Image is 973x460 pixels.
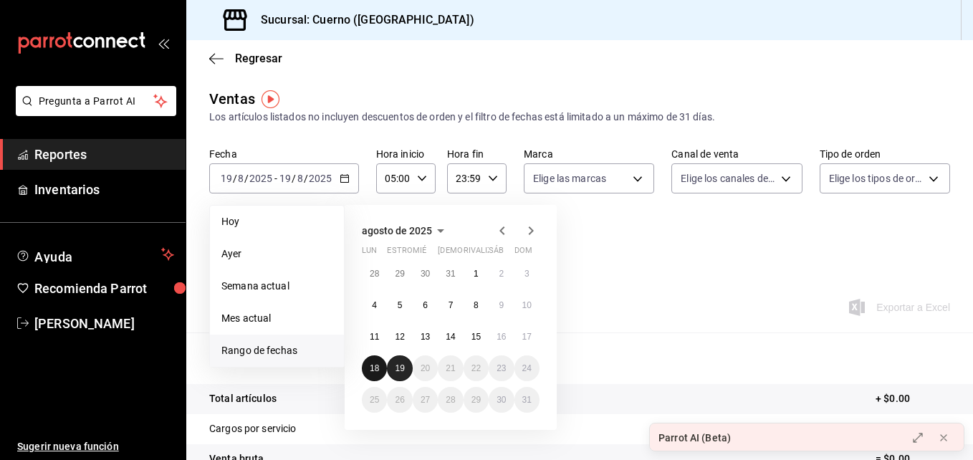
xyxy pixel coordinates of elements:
abbr: 12 de agosto de 2025 [395,332,404,342]
font: Sugerir nueva función [17,441,119,452]
abbr: 1 de agosto de 2025 [474,269,479,279]
abbr: 6 de agosto de 2025 [423,300,428,310]
input: -- [220,173,233,184]
button: 5 de agosto de 2025 [387,292,412,318]
button: 3 de agosto de 2025 [514,261,540,287]
abbr: 22 de agosto de 2025 [471,363,481,373]
abbr: 19 de agosto de 2025 [395,363,404,373]
p: Total artículos [209,391,277,406]
button: 31 de agosto de 2025 [514,387,540,413]
button: 14 de agosto de 2025 [438,324,463,350]
abbr: 3 de agosto de 2025 [524,269,529,279]
input: -- [279,173,292,184]
button: agosto de 2025 [362,222,449,239]
input: -- [237,173,244,184]
a: Pregunta a Parrot AI [10,104,176,119]
button: 26 de agosto de 2025 [387,387,412,413]
abbr: 8 de agosto de 2025 [474,300,479,310]
p: + $0.00 [876,391,950,406]
span: Pregunta a Parrot AI [39,94,154,109]
abbr: 30 de julio de 2025 [421,269,430,279]
abbr: martes [387,246,432,261]
span: Ayer [221,246,332,262]
abbr: 28 de julio de 2025 [370,269,379,279]
span: / [292,173,296,184]
span: Elige las marcas [533,171,606,186]
abbr: domingo [514,246,532,261]
button: 19 de agosto de 2025 [387,355,412,381]
label: Tipo de orden [820,149,950,159]
button: 2 de agosto de 2025 [489,261,514,287]
button: 7 de agosto de 2025 [438,292,463,318]
input: ---- [249,173,273,184]
button: 20 de agosto de 2025 [413,355,438,381]
button: open_drawer_menu [158,37,169,49]
button: 6 de agosto de 2025 [413,292,438,318]
button: 11 de agosto de 2025 [362,324,387,350]
button: 9 de agosto de 2025 [489,292,514,318]
div: Parrot AI (Beta) [658,431,731,446]
abbr: 18 de agosto de 2025 [370,363,379,373]
abbr: 16 de agosto de 2025 [497,332,506,342]
abbr: 4 de agosto de 2025 [372,300,377,310]
abbr: 21 de agosto de 2025 [446,363,455,373]
label: Marca [524,149,654,159]
input: -- [297,173,304,184]
p: Cargos por servicio [209,421,297,436]
button: 16 de agosto de 2025 [489,324,514,350]
abbr: 25 de agosto de 2025 [370,395,379,405]
font: Recomienda Parrot [34,281,147,296]
h3: Sucursal: Cuerno ([GEOGRAPHIC_DATA]) [249,11,474,29]
span: Elige los tipos de orden [829,171,924,186]
div: Ventas [209,88,255,110]
abbr: 29 de julio de 2025 [395,269,404,279]
span: Semana actual [221,279,332,294]
abbr: miércoles [413,246,426,261]
abbr: jueves [438,246,522,261]
button: 31 de julio de 2025 [438,261,463,287]
button: 22 de agosto de 2025 [464,355,489,381]
button: 24 de agosto de 2025 [514,355,540,381]
label: Fecha [209,149,359,159]
span: Regresar [235,52,282,65]
button: 30 de agosto de 2025 [489,387,514,413]
abbr: 11 de agosto de 2025 [370,332,379,342]
span: Rango de fechas [221,343,332,358]
button: 25 de agosto de 2025 [362,387,387,413]
button: 30 de julio de 2025 [413,261,438,287]
span: - [274,173,277,184]
button: 18 de agosto de 2025 [362,355,387,381]
button: 21 de agosto de 2025 [438,355,463,381]
abbr: 20 de agosto de 2025 [421,363,430,373]
button: 12 de agosto de 2025 [387,324,412,350]
label: Canal de venta [671,149,802,159]
button: 23 de agosto de 2025 [489,355,514,381]
abbr: sábado [489,246,504,261]
abbr: 29 de agosto de 2025 [471,395,481,405]
span: Hoy [221,214,332,229]
abbr: 31 de agosto de 2025 [522,395,532,405]
button: Regresar [209,52,282,65]
span: / [244,173,249,184]
span: Mes actual [221,311,332,326]
button: 1 de agosto de 2025 [464,261,489,287]
p: + $0.00 [876,421,950,436]
button: 27 de agosto de 2025 [413,387,438,413]
abbr: 28 de agosto de 2025 [446,395,455,405]
abbr: 17 de agosto de 2025 [522,332,532,342]
abbr: 13 de agosto de 2025 [421,332,430,342]
button: 10 de agosto de 2025 [514,292,540,318]
button: 4 de agosto de 2025 [362,292,387,318]
span: agosto de 2025 [362,225,432,236]
img: Marcador de información sobre herramientas [262,90,279,108]
button: 28 de agosto de 2025 [438,387,463,413]
input: ---- [308,173,332,184]
abbr: 30 de agosto de 2025 [497,395,506,405]
span: / [233,173,237,184]
abbr: 14 de agosto de 2025 [446,332,455,342]
abbr: 31 de julio de 2025 [446,269,455,279]
button: 8 de agosto de 2025 [464,292,489,318]
span: / [304,173,308,184]
font: [PERSON_NAME] [34,316,135,331]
